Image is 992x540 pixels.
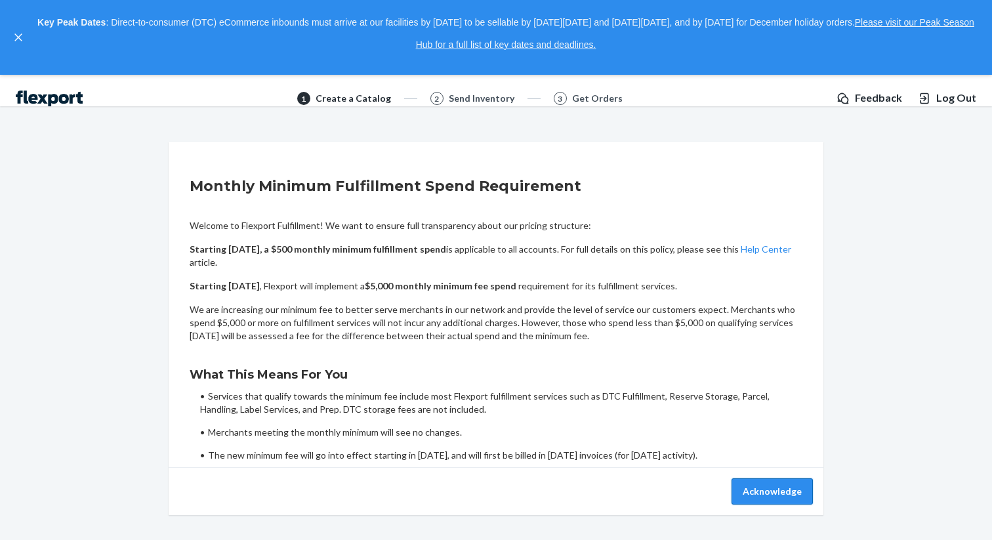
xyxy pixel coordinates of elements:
a: Please visit our Peak Season Hub for a full list of key dates and deadlines. [416,17,974,50]
p: is applicable to all accounts. For full details on this policy, please see this article. [190,243,802,269]
li: Merchants meeting the monthly minimum will see no changes. [200,426,802,439]
p: : Direct-to-consumer (DTC) eCommerce inbounds must arrive at our facilities by [DATE] to be sella... [31,12,980,56]
strong: Key Peak Dates [37,17,106,28]
span: 2 [434,93,439,104]
div: Send Inventory [449,92,514,105]
p: We are increasing our minimum fee to better serve merchants in our network and provide the level ... [190,303,802,343]
div: Get Orders [572,92,623,105]
li: The new minimum fee will go into effect starting in [DATE], and will first be billed in [DATE] in... [200,449,802,462]
b: Starting [DATE] [190,280,260,291]
h3: What This Means For You [190,366,802,383]
img: Flexport logo [16,91,83,106]
b: Starting [DATE], a $500 monthly minimum fulfillment spend [190,243,446,255]
span: 3 [558,93,562,104]
b: $5,000 monthly minimum fee spend [365,280,516,291]
button: close, [12,31,25,44]
div: Create a Catalog [316,92,391,105]
li: Services that qualify towards the minimum fee include most Flexport fulfillment services such as ... [200,390,802,416]
h2: Monthly Minimum Fulfillment Spend Requirement [190,176,802,197]
button: Acknowledge [732,478,813,505]
span: 1 [301,93,306,104]
p: , Flexport will implement a requirement for its fulfillment services. [190,280,802,293]
p: Welcome to Flexport Fulfillment! We want to ensure full transparency about our pricing structure: [190,219,802,232]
